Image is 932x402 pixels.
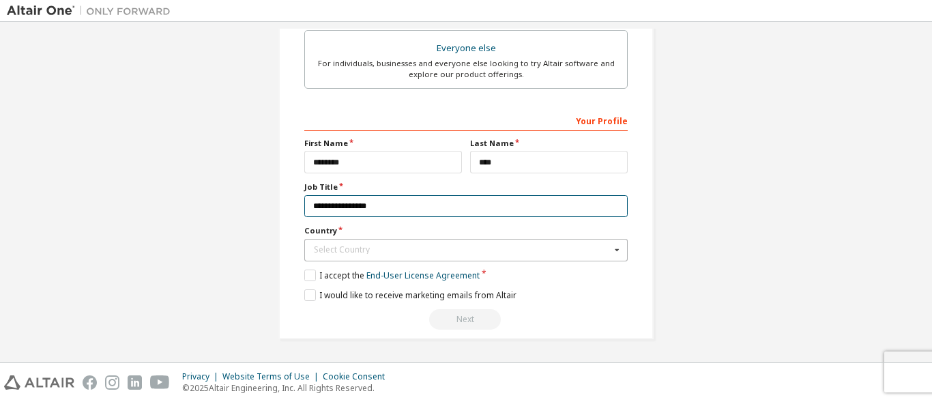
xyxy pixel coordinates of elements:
img: Altair One [7,4,177,18]
img: youtube.svg [150,375,170,390]
label: I would like to receive marketing emails from Altair [304,289,516,301]
div: Cookie Consent [323,371,393,382]
div: Your Profile [304,109,628,131]
p: © 2025 Altair Engineering, Inc. All Rights Reserved. [182,382,393,394]
div: Website Terms of Use [222,371,323,382]
div: Privacy [182,371,222,382]
a: End-User License Agreement [366,270,480,281]
label: First Name [304,138,462,149]
label: Country [304,225,628,236]
img: altair_logo.svg [4,375,74,390]
label: Last Name [470,138,628,149]
label: Job Title [304,182,628,192]
div: Everyone else [313,39,619,58]
div: For individuals, businesses and everyone else looking to try Altair software and explore our prod... [313,58,619,80]
img: facebook.svg [83,375,97,390]
div: Read and acccept EULA to continue [304,309,628,330]
label: I accept the [304,270,480,281]
img: linkedin.svg [128,375,142,390]
div: Select Country [314,246,611,254]
img: instagram.svg [105,375,119,390]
